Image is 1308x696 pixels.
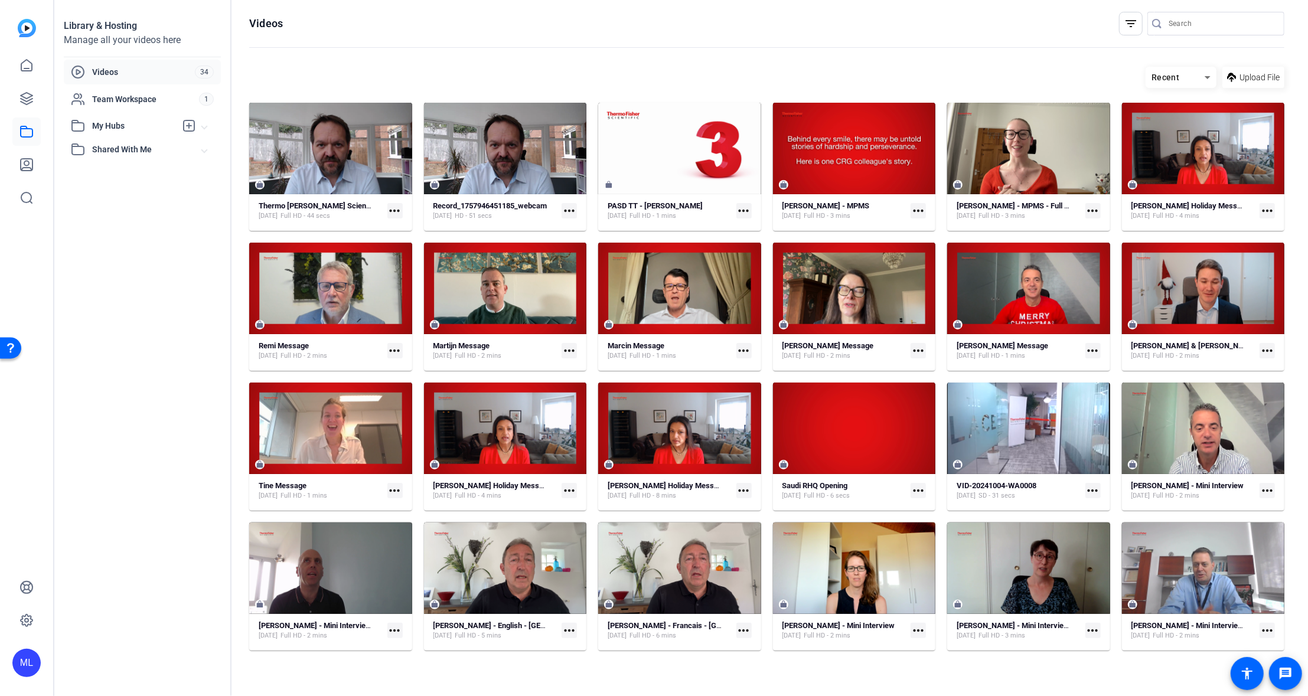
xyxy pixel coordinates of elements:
[1131,481,1255,501] a: [PERSON_NAME] - Mini Interview[DATE]Full HD - 2 mins
[804,491,850,501] span: Full HD - 6 secs
[1085,623,1101,638] mat-icon: more_horiz
[1131,341,1255,361] a: [PERSON_NAME] & [PERSON_NAME] Message[DATE]Full HD - 2 mins
[64,33,221,47] div: Manage all your videos here
[957,211,976,221] span: [DATE]
[259,351,278,361] span: [DATE]
[259,631,278,641] span: [DATE]
[629,491,676,501] span: Full HD - 8 mins
[433,621,557,641] a: [PERSON_NAME] - English - [GEOGRAPHIC_DATA] 2024 - Copy[DATE]Full HD - 5 mins
[782,621,906,641] a: [PERSON_NAME] - Mini Interview[DATE]Full HD - 2 mins
[12,649,41,677] div: ML
[804,351,851,361] span: Full HD - 2 mins
[608,201,703,210] strong: PASD TT - [PERSON_NAME]
[1131,201,1290,210] strong: [PERSON_NAME] Holiday Message - Version B
[433,211,452,221] span: [DATE]
[629,631,676,641] span: Full HD - 6 mins
[804,631,851,641] span: Full HD - 2 mins
[978,631,1025,641] span: Full HD - 3 mins
[433,201,547,210] strong: Record_1757946451185_webcam
[978,491,1015,501] span: SD - 31 secs
[259,481,383,501] a: Tine Message[DATE]Full HD - 1 mins
[782,341,906,361] a: [PERSON_NAME] Message[DATE]Full HD - 2 mins
[736,483,752,498] mat-icon: more_horiz
[1131,201,1255,221] a: [PERSON_NAME] Holiday Message - Version B[DATE]Full HD - 4 mins
[804,211,851,221] span: Full HD - 3 mins
[433,481,557,501] a: [PERSON_NAME] Holiday Message B[DATE]Full HD - 4 mins
[195,66,214,79] span: 34
[608,341,664,350] strong: Marcin Message
[1153,491,1200,501] span: Full HD - 2 mins
[1153,211,1200,221] span: Full HD - 4 mins
[433,631,452,641] span: [DATE]
[608,491,627,501] span: [DATE]
[562,623,577,638] mat-icon: more_horiz
[259,491,278,501] span: [DATE]
[1124,17,1138,31] mat-icon: filter_list
[1260,623,1275,638] mat-icon: more_horiz
[782,201,870,210] strong: [PERSON_NAME] - MPMS
[64,19,221,33] div: Library & Hosting
[1278,666,1293,681] mat-icon: message
[1085,203,1101,218] mat-icon: more_horiz
[608,631,627,641] span: [DATE]
[608,621,824,630] strong: [PERSON_NAME] - Francais - [GEOGRAPHIC_DATA] 2024 - EDIT
[199,93,214,106] span: 1
[957,201,1081,221] a: [PERSON_NAME] - MPMS - Full Audio[DATE]Full HD - 3 mins
[280,211,330,221] span: Full HD - 44 secs
[1131,491,1150,501] span: [DATE]
[629,351,676,361] span: Full HD - 1 mins
[433,481,559,490] strong: [PERSON_NAME] Holiday Message B
[911,203,926,218] mat-icon: more_horiz
[562,483,577,498] mat-icon: more_horiz
[433,491,452,501] span: [DATE]
[782,481,848,490] strong: Saudi RHQ Opening
[64,114,221,138] mat-expansion-panel-header: My Hubs
[249,17,283,31] h1: Videos
[259,341,383,361] a: Remi Message[DATE]Full HD - 2 mins
[259,621,383,641] a: [PERSON_NAME] - Mini Interview (ENG)[DATE]Full HD - 2 mins
[1260,343,1275,358] mat-icon: more_horiz
[387,483,403,498] mat-icon: more_horiz
[782,621,895,630] strong: [PERSON_NAME] - Mini Interview
[957,341,1048,350] strong: [PERSON_NAME] Message
[433,341,557,361] a: Martijn Message[DATE]Full HD - 2 mins
[433,201,557,221] a: Record_1757946451185_webcam[DATE]HD - 51 secs
[92,143,202,156] span: Shared With Me
[562,343,577,358] mat-icon: more_horiz
[957,621,1081,641] a: [PERSON_NAME] - Mini Interview - FR[DATE]Full HD - 3 mins
[911,623,926,638] mat-icon: more_horiz
[1131,211,1150,221] span: [DATE]
[782,631,801,641] span: [DATE]
[978,211,1025,221] span: Full HD - 3 mins
[608,351,627,361] span: [DATE]
[608,621,732,641] a: [PERSON_NAME] - Francais - [GEOGRAPHIC_DATA] 2024 - EDIT[DATE]Full HD - 6 mins
[782,341,874,350] strong: [PERSON_NAME] Message
[957,481,1081,501] a: VID-20241004-WA0008[DATE]SD - 31 secs
[608,481,726,490] strong: [PERSON_NAME] Holiday Message
[562,203,577,218] mat-icon: more_horiz
[92,66,195,78] span: Videos
[455,631,502,641] span: Full HD - 5 mins
[608,481,732,501] a: [PERSON_NAME] Holiday Message[DATE]Full HD - 8 mins
[957,341,1081,361] a: [PERSON_NAME] Message[DATE]Full HD - 1 mins
[92,93,199,105] span: Team Workspace
[736,623,752,638] mat-icon: more_horiz
[1153,351,1200,361] span: Full HD - 2 mins
[387,203,403,218] mat-icon: more_horiz
[608,341,732,361] a: Marcin Message[DATE]Full HD - 1 mins
[736,203,752,218] mat-icon: more_horiz
[455,491,502,501] span: Full HD - 4 mins
[387,343,403,358] mat-icon: more_horiz
[455,211,492,221] span: HD - 51 secs
[978,351,1025,361] span: Full HD - 1 mins
[1153,631,1200,641] span: Full HD - 2 mins
[18,19,36,37] img: blue-gradient.svg
[259,341,309,350] strong: Remi Message
[957,631,976,641] span: [DATE]
[1260,203,1275,218] mat-icon: more_horiz
[259,211,278,221] span: [DATE]
[1239,71,1280,84] span: Upload File
[1222,67,1284,88] button: Upload File
[280,491,327,501] span: Full HD - 1 mins
[92,120,176,132] span: My Hubs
